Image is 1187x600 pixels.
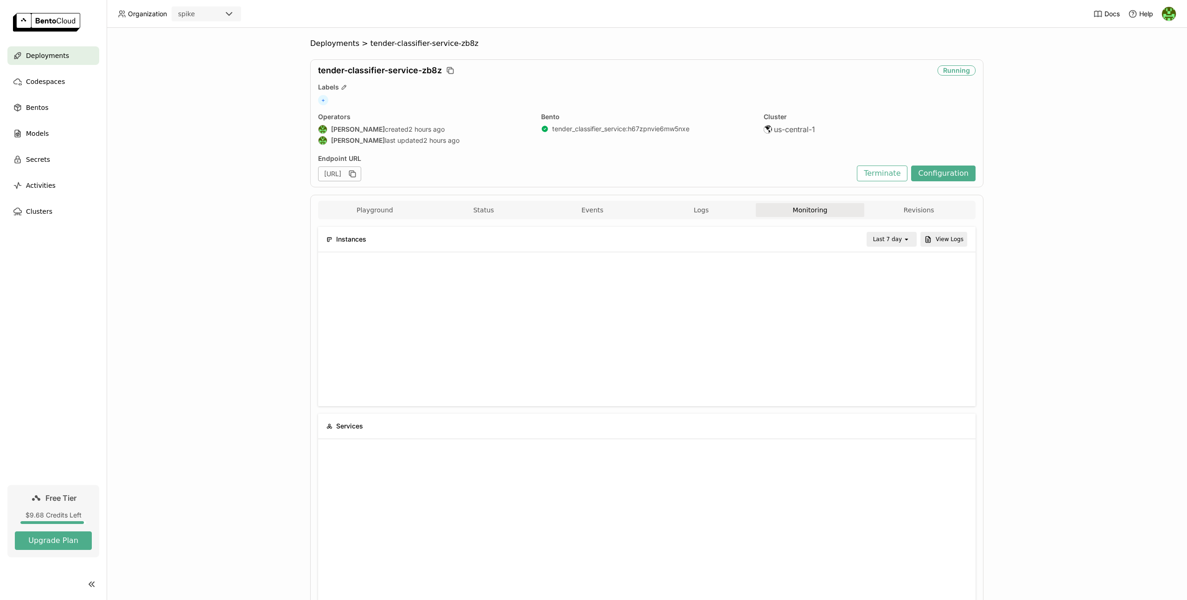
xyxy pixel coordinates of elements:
button: Status [429,203,538,217]
span: Instances [336,234,366,244]
img: Michael Gendy [1162,7,1176,21]
span: Clusters [26,206,52,217]
div: [URL] [318,166,361,181]
iframe: Number of Replicas [325,260,968,399]
div: last updated [318,136,530,145]
div: Endpoint URL [318,154,852,163]
span: Codespaces [26,76,65,87]
span: 2 hours ago [423,136,459,145]
span: Secrets [26,154,50,165]
nav: Breadcrumbs navigation [310,39,983,48]
a: Models [7,124,99,143]
span: Free Tier [45,493,77,503]
div: Bento [541,113,753,121]
a: Docs [1093,9,1120,19]
img: logo [13,13,80,32]
div: Operators [318,113,530,121]
img: Michael Gendy [319,136,327,145]
button: View Logs [920,232,967,247]
svg: open [903,236,910,243]
a: tender_classifier_service:h67zpnvie6mw5nxe [552,125,689,133]
iframe: Request Per Second [325,447,968,586]
span: Docs [1104,10,1120,18]
span: > [359,39,370,48]
a: Free Tier$9.68 Credits LeftUpgrade Plan [7,485,99,557]
span: Organization [128,10,167,18]
a: Deployments [7,46,99,65]
div: Help [1128,9,1153,19]
button: Upgrade Plan [15,531,92,550]
button: Playground [320,203,429,217]
span: Activities [26,180,56,191]
span: 2 hours ago [408,125,445,134]
div: $9.68 Credits Left [15,511,92,519]
span: Logs [694,206,708,214]
button: Events [538,203,647,217]
div: created [318,125,530,134]
a: Secrets [7,150,99,169]
span: Bentos [26,102,48,113]
span: Help [1139,10,1153,18]
span: tender-classifier-service-zb8z [318,65,442,76]
a: Bentos [7,98,99,117]
button: Configuration [911,166,976,181]
button: Revisions [864,203,973,217]
span: tender-classifier-service-zb8z [370,39,479,48]
input: Selected spike. [196,10,197,19]
div: Cluster [764,113,976,121]
span: Deployments [310,39,359,48]
div: Last 7 day [873,235,902,244]
span: us-central-1 [774,125,815,134]
button: Terminate [857,166,907,181]
strong: [PERSON_NAME] [331,136,385,145]
span: Deployments [26,50,69,61]
a: Codespaces [7,72,99,91]
div: Running [938,65,976,76]
div: spike [178,9,195,19]
span: Models [26,128,49,139]
button: Monitoring [756,203,865,217]
span: Services [336,421,363,431]
a: Activities [7,176,99,195]
strong: [PERSON_NAME] [331,125,385,134]
img: Michael Gendy [319,125,327,134]
div: Labels [318,83,976,91]
a: Clusters [7,202,99,221]
span: + [318,95,328,105]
